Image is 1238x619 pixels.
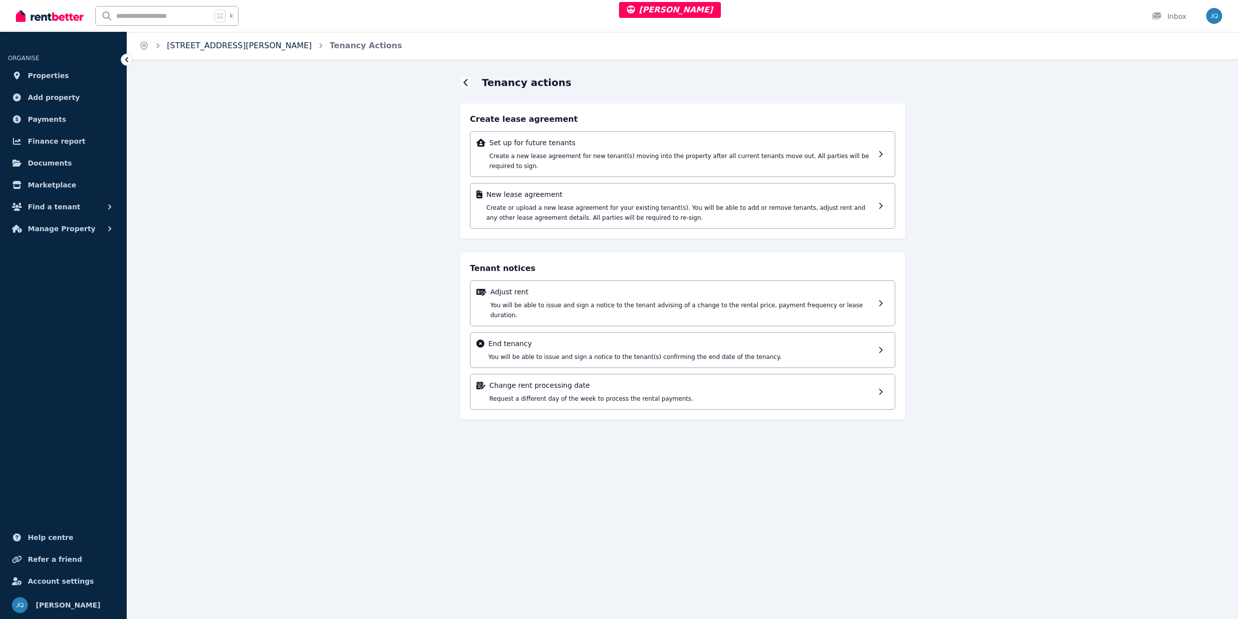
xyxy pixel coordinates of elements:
h1: Tenancy actions [482,76,571,89]
p: Adjust rent [490,287,874,297]
a: Marketplace [8,175,119,195]
span: Properties [28,70,69,82]
span: Find a tenant [28,201,80,213]
span: Manage Property [28,223,95,235]
p: End tenancy [488,339,874,349]
div: Inbox [1152,11,1186,21]
span: Request a different day of the week to process the rental payments. [489,395,693,402]
a: [STREET_ADDRESS][PERSON_NAME] [167,41,312,50]
span: Create or upload a new lease agreement for your existing tenant(s). You will be able to add or re... [486,204,865,221]
a: Add property [8,88,119,107]
span: Add property [28,91,80,103]
span: Marketplace [28,179,76,191]
a: Help centre [8,528,119,547]
span: Account settings [28,575,94,587]
span: k [230,12,233,20]
h4: Create lease agreement [470,113,895,125]
p: Change rent processing date [489,380,874,390]
span: ORGANISE [8,55,39,62]
span: Payments [28,113,66,125]
p: New lease agreement [486,189,874,199]
a: Finance report [8,131,119,151]
button: Find a tenant [8,197,119,217]
a: Tenancy Actions [330,41,402,50]
img: Jing Qian [12,597,28,613]
span: [PERSON_NAME] [36,599,100,611]
span: Documents [28,157,72,169]
a: Properties [8,66,119,86]
span: You will be able to issue and sign a notice to the tenant(s) confirming the end date of the tenancy. [488,354,781,360]
span: Help centre [28,531,74,543]
a: Account settings [8,571,119,591]
img: Jing Qian [1206,8,1222,24]
a: Set up for future tenantsCreate a new lease agreement for new tenant(s) moving into the property ... [470,131,895,177]
h4: Tenant notices [470,263,895,274]
p: Set up for future tenants [489,138,874,148]
img: RentBetter [16,8,83,23]
span: Create a new lease agreement for new tenant(s) moving into the property after all current tenants... [489,153,869,170]
button: Manage Property [8,219,119,239]
span: [PERSON_NAME] [627,5,713,14]
span: Finance report [28,135,85,147]
nav: Breadcrumb [127,32,414,60]
span: You will be able to issue and sign a notice to the tenant advising of a change to the rental pric... [490,302,863,319]
span: Refer a friend [28,553,82,565]
a: Documents [8,153,119,173]
a: Payments [8,109,119,129]
a: Refer a friend [8,549,119,569]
